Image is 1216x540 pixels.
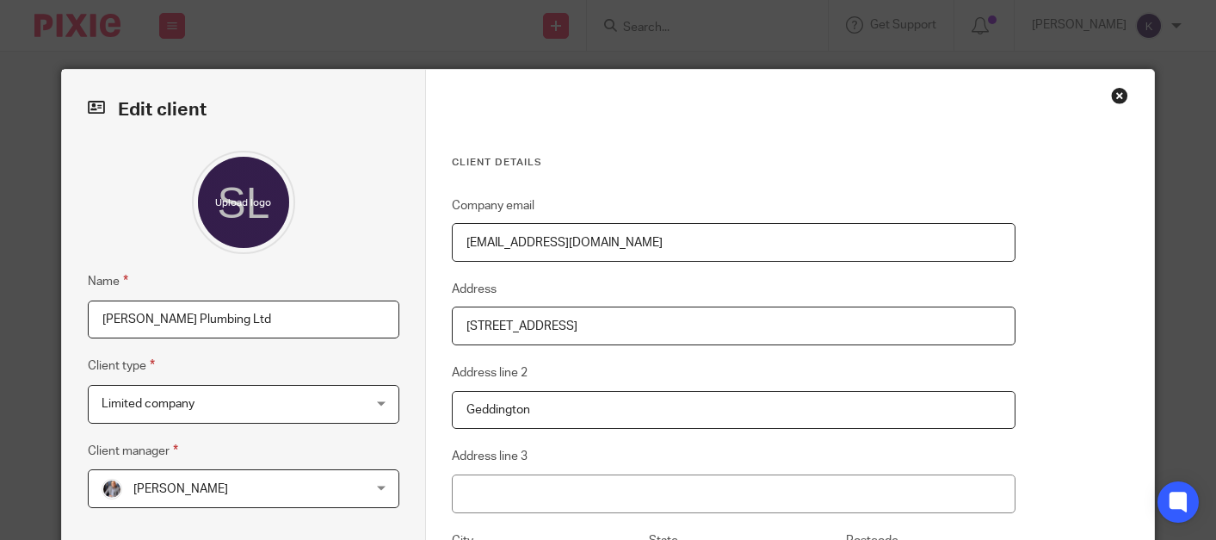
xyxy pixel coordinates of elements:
[102,479,122,500] img: -%20%20-%20studio@ingrained.co.uk%20for%20%20-20220223%20at%20101413%20-%201W1A2026.jpg
[88,271,128,291] label: Name
[452,156,1015,170] h3: Client details
[133,483,228,495] span: [PERSON_NAME]
[1111,87,1128,104] div: Close this dialog window
[88,441,178,461] label: Client manager
[102,398,194,410] span: Limited company
[88,356,155,376] label: Client type
[88,96,399,125] h2: Edit client
[452,281,497,298] label: Address
[452,364,528,382] label: Address line 2
[452,448,528,465] label: Address line 3
[452,197,534,214] label: Company email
